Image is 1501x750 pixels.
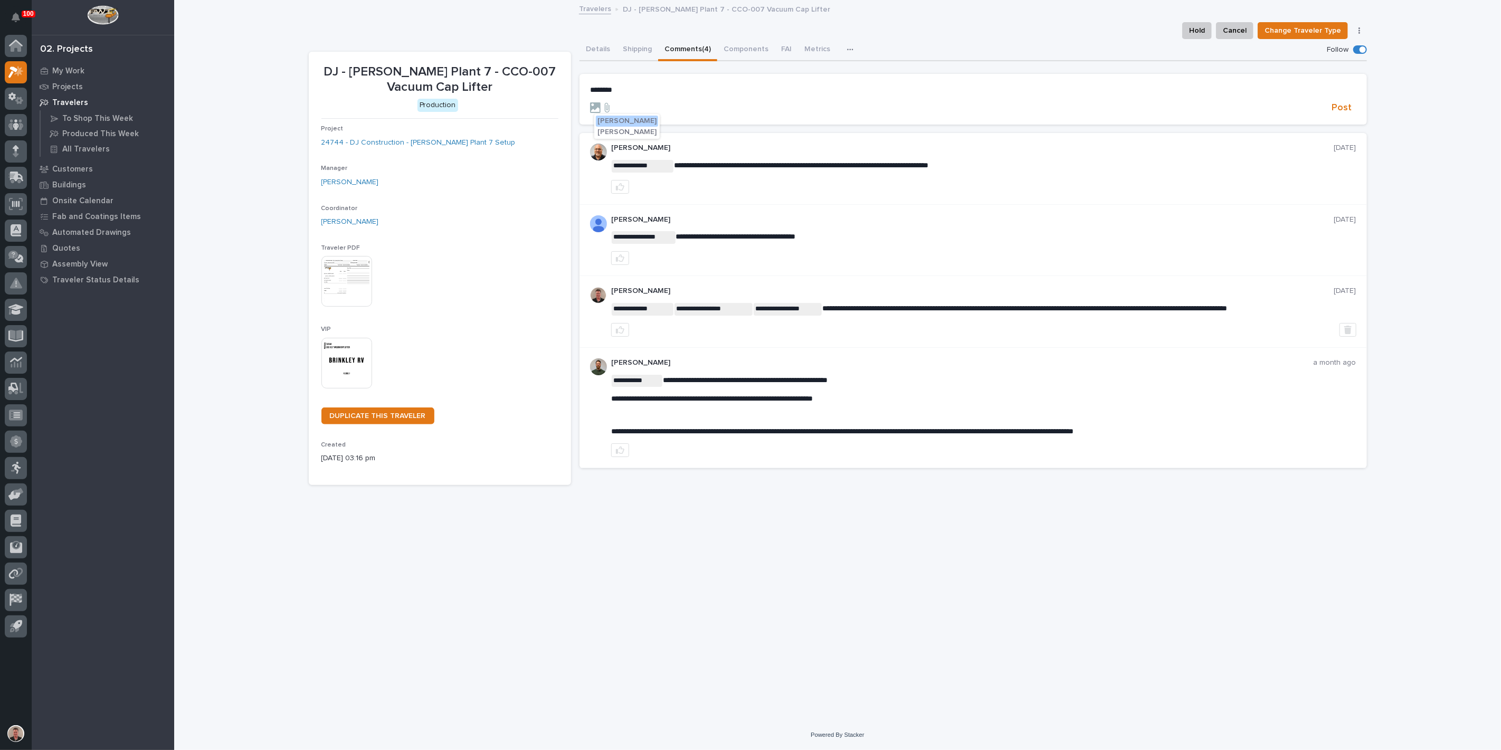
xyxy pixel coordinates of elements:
img: AATXAJw4slNr5ea0WduZQVIpKGhdapBAGQ9xVsOeEvl5=s96-c [590,358,607,375]
p: Assembly View [52,260,108,269]
img: AFdZucrzKcpQKH9jC-cfEsAZSAlTzo7yxz5Vk-WBr5XOv8fk2o2SBDui5wJFEtGkd79H79_oczbMRVxsFnQCrP5Je6bcu5vP_... [590,215,607,232]
div: Notifications100 [13,13,27,30]
a: Fab and Coatings Items [32,208,174,224]
button: FAI [775,39,798,61]
p: [DATE] [1334,215,1356,224]
a: Travelers [579,2,611,14]
p: a month ago [1314,358,1356,367]
span: [PERSON_NAME] [597,117,657,125]
a: [PERSON_NAME] [321,177,379,188]
p: To Shop This Week [62,114,133,124]
span: Post [1332,102,1352,114]
button: Post [1328,102,1356,114]
a: Powered By Stacker [811,732,864,738]
button: like this post [611,443,629,457]
p: [PERSON_NAME] [611,287,1334,296]
img: Workspace Logo [87,5,118,25]
a: Travelers [32,94,174,110]
p: Onsite Calendar [52,196,113,206]
a: Quotes [32,240,174,256]
p: Fab and Coatings Items [52,212,141,222]
p: Customers [52,165,93,174]
p: DJ - [PERSON_NAME] Plant 7 - CCO-007 Vacuum Cap Lifter [623,3,830,14]
button: Change Traveler Type [1258,22,1348,39]
a: My Work [32,63,174,79]
button: Metrics [798,39,837,61]
p: 100 [23,10,34,17]
a: Produced This Week [41,126,174,141]
button: [PERSON_NAME] [596,127,658,137]
img: AOh14GiG_3fUDiaMYINtydASgolQqmP4ZXnZQdaBuMUHxA=s96-c [590,144,607,160]
span: Change Traveler Type [1265,24,1341,37]
span: Cancel [1223,24,1247,37]
p: [DATE] [1334,144,1356,153]
button: users-avatar [5,723,27,745]
span: Hold [1189,24,1205,37]
button: Comments (4) [658,39,717,61]
button: like this post [611,180,629,194]
a: To Shop This Week [41,111,174,126]
p: [PERSON_NAME] [611,215,1334,224]
a: DUPLICATE THIS TRAVELER [321,407,434,424]
a: 24744 - DJ Construction - [PERSON_NAME] Plant 7 Setup [321,137,516,148]
img: ACg8ocJ82m_yTv-Z4hb_fCauuLRC_sS2187g2m0EbYV5PNiMLtn0JYTq=s96-c [590,287,607,303]
button: Hold [1182,22,1212,39]
a: All Travelers [41,141,174,156]
span: DUPLICATE THIS TRAVELER [330,412,426,420]
div: 02. Projects [40,44,93,55]
p: Buildings [52,181,86,190]
a: Buildings [32,177,174,193]
button: [PERSON_NAME] [596,116,658,126]
p: Quotes [52,244,80,253]
a: Projects [32,79,174,94]
span: VIP [321,326,331,333]
p: DJ - [PERSON_NAME] Plant 7 - CCO-007 Vacuum Cap Lifter [321,64,558,95]
button: Shipping [616,39,658,61]
p: Automated Drawings [52,228,131,238]
a: [PERSON_NAME] [321,216,379,227]
p: Follow [1327,45,1349,54]
p: My Work [52,67,84,76]
button: Delete post [1339,323,1356,337]
p: [DATE] 03:16 pm [321,453,558,464]
a: Customers [32,161,174,177]
span: Manager [321,165,348,172]
p: [PERSON_NAME] [611,358,1314,367]
span: Coordinator [321,205,358,212]
a: Traveler Status Details [32,272,174,288]
a: Onsite Calendar [32,193,174,208]
p: Traveler Status Details [52,276,139,285]
button: Cancel [1216,22,1253,39]
p: Projects [52,82,83,92]
span: Created [321,442,346,448]
button: Notifications [5,6,27,29]
a: Automated Drawings [32,224,174,240]
p: All Travelers [62,145,110,154]
a: Assembly View [32,256,174,272]
button: Components [717,39,775,61]
span: Project [321,126,344,132]
span: Traveler PDF [321,245,360,251]
p: Travelers [52,98,88,108]
button: Details [579,39,616,61]
button: like this post [611,323,629,337]
div: Production [417,99,458,112]
p: [PERSON_NAME] [611,144,1334,153]
p: Produced This Week [62,129,139,139]
span: [PERSON_NAME] [597,128,657,136]
p: [DATE] [1334,287,1356,296]
button: like this post [611,251,629,265]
